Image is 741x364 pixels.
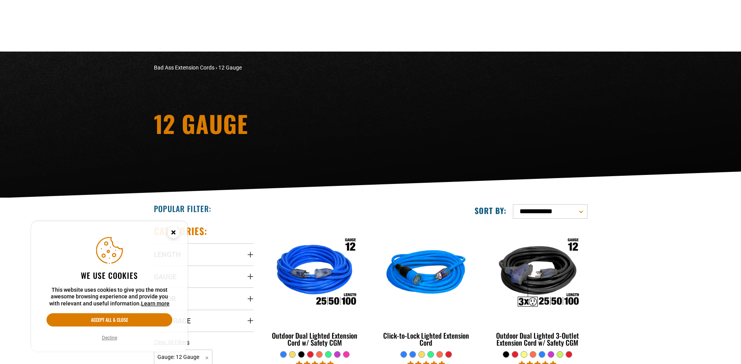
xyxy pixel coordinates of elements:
[376,332,476,346] div: Click-to-Lock Lighted Extension Cord
[154,203,211,214] h2: Popular Filter:
[487,332,587,346] div: Outdoor Dual Lighted 3-Outlet Extension Cord w/ Safety CGM
[475,205,507,216] label: Sort by:
[218,64,242,71] span: 12 Gauge
[46,270,172,280] h2: We use cookies
[100,334,120,342] button: Decline
[154,243,254,265] summary: Length
[376,225,476,351] a: blue Click-to-Lock Lighted Extension Cord
[154,310,254,332] summary: Amperage
[487,225,587,351] a: Outdoor Dual Lighted 3-Outlet Extension Cord w/ Safety CGM Outdoor Dual Lighted 3-Outlet Extensio...
[141,300,170,307] a: Learn more
[154,266,254,287] summary: Gauge
[154,287,254,309] summary: Color
[46,287,172,307] p: This website uses cookies to give you the most awesome browsing experience and provide you with r...
[266,229,364,319] img: Outdoor Dual Lighted Extension Cord w/ Safety CGM
[216,64,217,71] span: ›
[31,221,187,352] aside: Cookie Consent
[488,229,587,319] img: Outdoor Dual Lighted 3-Outlet Extension Cord w/ Safety CGM
[265,332,365,346] div: Outdoor Dual Lighted Extension Cord w/ Safety CGM
[154,112,439,135] h1: 12 Gauge
[154,353,213,360] a: Gauge: 12 Gauge
[46,313,172,327] button: Accept all & close
[265,225,365,351] a: Outdoor Dual Lighted Extension Cord w/ Safety CGM Outdoor Dual Lighted Extension Cord w/ Safety CGM
[154,64,439,72] nav: breadcrumbs
[377,229,475,319] img: blue
[154,64,214,71] a: Bad Ass Extension Cords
